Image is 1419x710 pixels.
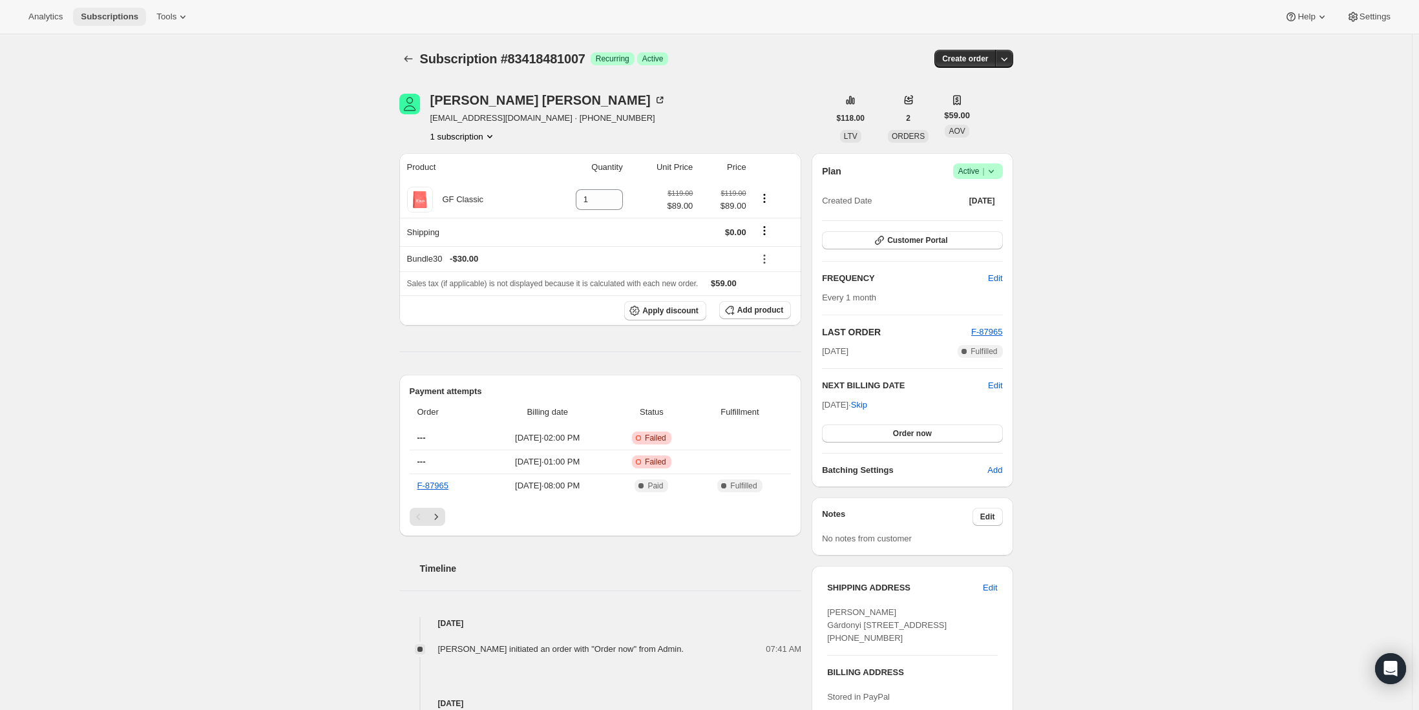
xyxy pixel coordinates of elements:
[822,534,912,543] span: No notes from customer
[433,193,484,206] div: GF Classic
[822,194,872,207] span: Created Date
[420,562,802,575] h2: Timeline
[430,130,496,143] button: Product actions
[822,379,988,392] h2: NEXT BILLING DATE
[488,406,607,419] span: Billing date
[488,455,607,468] span: [DATE] · 01:00 PM
[827,692,890,702] span: Stored in PayPal
[987,464,1002,477] span: Add
[893,428,932,439] span: Order now
[417,457,426,466] span: ---
[667,189,693,197] small: $119.00
[958,165,998,178] span: Active
[969,196,995,206] span: [DATE]
[711,278,737,288] span: $59.00
[971,327,1002,337] a: F-87965
[822,424,1002,443] button: Order now
[417,433,426,443] span: ---
[399,94,420,114] span: Brian Velez
[754,224,775,238] button: Shipping actions
[906,113,910,123] span: 2
[827,607,947,643] span: [PERSON_NAME] Gárdonyi [STREET_ADDRESS] [PHONE_NUMBER]
[822,272,988,285] h2: FREQUENCY
[645,457,666,467] span: Failed
[822,165,841,178] h2: Plan
[737,305,783,315] span: Add product
[73,8,146,26] button: Subscriptions
[627,153,697,182] th: Unit Price
[719,301,791,319] button: Add product
[488,479,607,492] span: [DATE] · 08:00 PM
[934,50,996,68] button: Create order
[754,191,775,205] button: Product actions
[988,379,1002,392] button: Edit
[420,52,585,66] span: Subscription #83418481007
[972,508,1003,526] button: Edit
[540,153,627,182] th: Quantity
[642,54,664,64] span: Active
[982,166,984,176] span: |
[887,235,947,245] span: Customer Portal
[843,395,875,415] button: Skip
[822,400,867,410] span: [DATE] ·
[407,253,746,266] div: Bundle30
[427,508,445,526] button: Next
[399,218,540,246] th: Shipping
[430,94,666,107] div: [PERSON_NAME] [PERSON_NAME]
[942,54,988,64] span: Create order
[988,272,1002,285] span: Edit
[488,432,607,444] span: [DATE] · 02:00 PM
[980,268,1010,289] button: Edit
[697,406,783,419] span: Fulfillment
[399,50,417,68] button: Subscriptions
[81,12,138,22] span: Subscriptions
[430,112,666,125] span: [EMAIL_ADDRESS][DOMAIN_NAME] · [PHONE_NUMBER]
[417,481,448,490] a: F-87965
[971,326,1002,339] button: F-87965
[410,508,792,526] nav: Pagination
[1375,653,1406,684] div: Open Intercom Messenger
[980,512,995,522] span: Edit
[410,398,485,426] th: Order
[844,132,857,141] span: LTV
[624,301,706,320] button: Apply discount
[399,697,802,710] h4: [DATE]
[410,385,792,398] h2: Payment attempts
[730,481,757,491] span: Fulfilled
[642,306,699,316] span: Apply discount
[438,644,684,654] span: [PERSON_NAME] initiated an order with "Order now" from Admin.
[156,12,176,22] span: Tools
[822,464,987,477] h6: Batching Settings
[827,581,983,594] h3: SHIPPING ADDRESS
[971,346,997,357] span: Fulfilled
[645,433,666,443] span: Failed
[596,54,629,64] span: Recurring
[149,8,197,26] button: Tools
[28,12,63,22] span: Analytics
[892,132,925,141] span: ORDERS
[822,345,848,358] span: [DATE]
[822,231,1002,249] button: Customer Portal
[851,399,867,412] span: Skip
[1277,8,1336,26] button: Help
[975,578,1005,598] button: Edit
[944,109,970,122] span: $59.00
[827,666,997,679] h3: BILLING ADDRESS
[766,643,801,656] span: 07:41 AM
[667,200,693,213] span: $89.00
[21,8,70,26] button: Analytics
[720,189,746,197] small: $119.00
[898,109,918,127] button: 2
[1360,12,1391,22] span: Settings
[407,279,699,288] span: Sales tax (if applicable) is not displayed because it is calculated with each new order.
[983,581,997,594] span: Edit
[399,617,802,630] h4: [DATE]
[962,192,1003,210] button: [DATE]
[700,200,746,213] span: $89.00
[822,508,972,526] h3: Notes
[450,253,478,266] span: - $30.00
[399,153,540,182] th: Product
[1339,8,1398,26] button: Settings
